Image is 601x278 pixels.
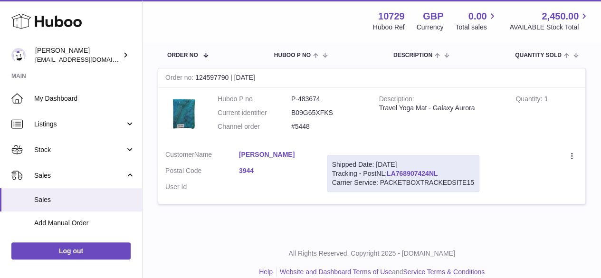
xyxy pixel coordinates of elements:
span: Total sales [455,23,497,32]
td: 1 [508,87,585,143]
strong: Quantity [515,95,544,105]
span: Quantity Sold [515,52,562,58]
dd: P-483674 [291,95,365,104]
strong: Order no [165,74,195,84]
a: [PERSON_NAME] [239,150,313,159]
span: Sales [34,171,125,180]
span: 2,450.00 [542,10,579,23]
li: and [277,268,485,277]
p: All Rights Reserved. Copyright 2025 - [DOMAIN_NAME] [150,249,593,258]
img: internalAdmin-10729@internal.huboo.com [11,48,26,62]
dt: Huboo P no [218,95,291,104]
span: Listings [34,120,125,129]
dt: Postal Code [165,166,239,178]
strong: Description [379,95,414,105]
strong: 10729 [378,10,405,23]
dt: Name [165,150,239,162]
a: Help [259,268,273,276]
dd: #5448 [291,122,365,131]
strong: GBP [423,10,443,23]
a: Service Terms & Conditions [403,268,485,276]
div: Currency [417,23,444,32]
div: 124597790 | [DATE] [158,68,585,87]
dt: User Id [165,182,239,192]
a: LA768907424NL [387,170,438,177]
div: Carrier Service: PACKETBOXTRACKEDSITE15 [332,178,474,187]
span: Description [393,52,432,58]
div: Tracking - PostNL: [327,155,479,192]
span: Customer [165,151,194,158]
a: 2,450.00 AVAILABLE Stock Total [509,10,590,32]
dd: B09G65XFKS [291,108,365,117]
span: My Dashboard [34,94,135,103]
a: 3944 [239,166,313,175]
a: Website and Dashboard Terms of Use [280,268,392,276]
span: [EMAIL_ADDRESS][DOMAIN_NAME] [35,56,140,63]
span: Sales [34,195,135,204]
span: Order No [167,52,198,58]
a: Log out [11,242,131,259]
div: Shipped Date: [DATE] [332,160,474,169]
span: 0.00 [468,10,487,23]
a: 0.00 Total sales [455,10,497,32]
div: Travel Yoga Mat - Galaxy Aurora [379,104,502,113]
span: Huboo P no [274,52,311,58]
dt: Channel order [218,122,291,131]
div: [PERSON_NAME] [35,46,121,64]
span: Add Manual Order [34,219,135,228]
img: 1660799191.png [165,95,203,133]
dt: Current identifier [218,108,291,117]
span: Stock [34,145,125,154]
div: Huboo Ref [373,23,405,32]
span: AVAILABLE Stock Total [509,23,590,32]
